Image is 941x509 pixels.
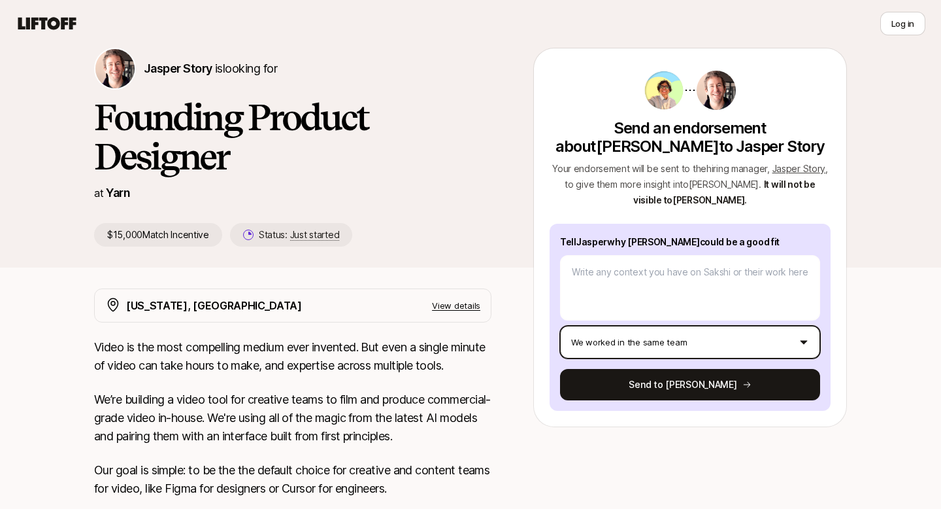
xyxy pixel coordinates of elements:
[94,97,491,176] h1: Founding Product Designer
[552,163,828,190] span: Your endorsement will be sent to the hiring manager , , to give them more insight into [PERSON_NA...
[644,71,684,110] img: 97a88840_ac93_4e2b_b556_5dd80606a276.jpg
[95,49,135,88] img: Jasper Story
[550,119,831,156] p: Send an endorsement about [PERSON_NAME] to Jasper Story
[259,227,339,243] p: Status:
[126,297,302,314] p: [US_STATE], [GEOGRAPHIC_DATA]
[144,60,277,78] p: is looking for
[94,461,491,498] p: Our goal is simple: to be the the default choice for creative and content teams for video, like F...
[144,61,212,75] span: Jasper Story
[94,391,491,446] p: We’re building a video tool for creative teams to film and produce commercial-grade video in-hous...
[697,71,736,110] img: Jasper Story
[432,299,480,312] p: View details
[772,163,826,174] span: Jasper Story
[290,229,340,241] span: Just started
[880,12,925,35] button: Log in
[94,338,491,375] p: Video is the most compelling medium ever invented. But even a single minute of video can take hou...
[94,184,103,202] p: at
[94,223,222,247] p: $15,000 Match Incentive
[560,234,820,250] p: Tell Jasper why [PERSON_NAME] could be a good fit
[560,369,820,400] button: Send to [PERSON_NAME]
[106,186,130,200] a: Yarn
